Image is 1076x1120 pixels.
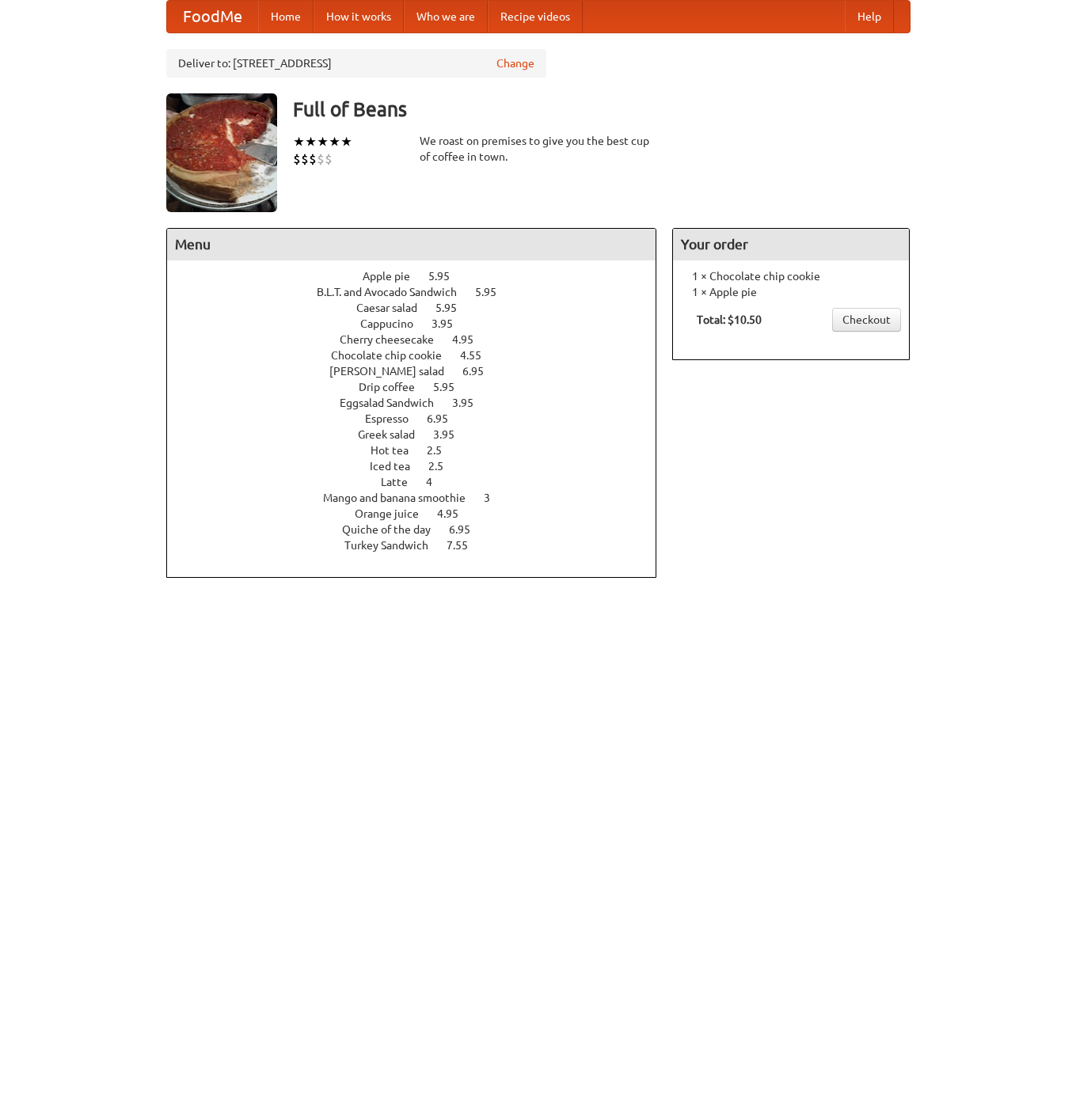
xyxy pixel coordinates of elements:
[342,523,500,536] a: Quiche of the day 6.95
[293,93,911,125] h3: Full of Beans
[301,150,309,168] li: $
[293,133,305,150] li: ★
[344,539,497,552] a: Turkey Sandwich 7.55
[433,381,470,393] span: 5.95
[427,412,464,425] span: 6.95
[358,428,484,441] a: Greek salad 3.95
[452,333,489,346] span: 4.95
[462,365,500,378] span: 6.95
[340,397,450,409] span: Eggsalad Sandwich
[449,523,486,536] span: 6.95
[340,133,352,150] li: ★
[427,444,458,457] span: 2.5
[331,349,458,362] span: Chocolate chip cookie
[381,476,462,488] a: Latte 4
[433,428,470,441] span: 3.95
[317,150,325,168] li: $
[317,286,526,298] a: B.L.T. and Avocado Sandwich 5.95
[355,507,488,520] a: Orange juice 4.95
[437,507,474,520] span: 4.95
[360,317,429,330] span: Cappucino
[360,317,482,330] a: Cappucino 3.95
[832,308,901,332] a: Checkout
[167,1,258,32] a: FoodMe
[340,397,503,409] a: Eggsalad Sandwich 3.95
[404,1,488,32] a: Who we are
[355,507,435,520] span: Orange juice
[428,270,466,283] span: 5.95
[314,1,404,32] a: How it works
[167,229,656,260] h4: Menu
[371,444,424,457] span: Hot tea
[359,381,484,393] a: Drip coffee 5.95
[305,133,317,150] li: ★
[845,1,894,32] a: Help
[452,397,489,409] span: 3.95
[681,268,901,284] li: 1 × Chocolate chip cookie
[673,229,909,260] h4: Your order
[363,270,479,283] a: Apple pie 5.95
[370,460,426,473] span: Iced tea
[342,523,447,536] span: Quiche of the day
[356,302,433,314] span: Caesar salad
[329,365,513,378] a: [PERSON_NAME] salad 6.95
[323,492,481,504] span: Mango and banana smoothie
[363,270,426,283] span: Apple pie
[317,286,473,298] span: B.L.T. and Avocado Sandwich
[325,150,333,168] li: $
[358,428,431,441] span: Greek salad
[475,286,512,298] span: 5.95
[697,313,762,326] b: Total: $10.50
[166,93,277,212] img: angular.jpg
[432,317,469,330] span: 3.95
[488,1,583,32] a: Recipe videos
[323,492,519,504] a: Mango and banana smoothie 3
[365,412,477,425] a: Espresso 6.95
[329,133,340,150] li: ★
[420,133,657,165] div: We roast on premises to give you the best cup of coffee in town.
[370,460,473,473] a: Iced tea 2.5
[309,150,317,168] li: $
[317,133,329,150] li: ★
[331,349,511,362] a: Chocolate chip cookie 4.55
[496,55,534,71] a: Change
[359,381,431,393] span: Drip coffee
[340,333,503,346] a: Cherry cheesecake 4.95
[447,539,484,552] span: 7.55
[329,365,460,378] span: [PERSON_NAME] salad
[435,302,473,314] span: 5.95
[293,150,301,168] li: $
[356,302,486,314] a: Caesar salad 5.95
[258,1,314,32] a: Home
[681,284,901,300] li: 1 × Apple pie
[381,476,424,488] span: Latte
[340,333,450,346] span: Cherry cheesecake
[484,492,506,504] span: 3
[344,539,444,552] span: Turkey Sandwich
[365,412,424,425] span: Espresso
[371,444,471,457] a: Hot tea 2.5
[426,476,448,488] span: 4
[428,460,459,473] span: 2.5
[166,49,546,78] div: Deliver to: [STREET_ADDRESS]
[460,349,497,362] span: 4.55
